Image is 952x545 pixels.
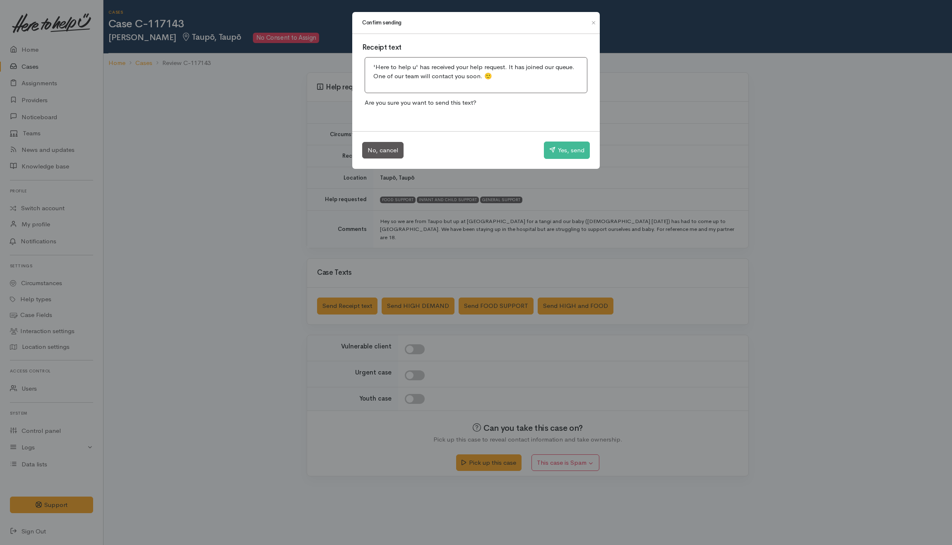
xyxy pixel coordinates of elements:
button: Yes, send [544,142,590,159]
h3: Receipt text [362,44,590,52]
button: Close [587,18,600,28]
p: 'Here to help u' has received your help request. It has joined our queue. One of our team will co... [373,62,579,81]
h1: Confirm sending [362,19,401,27]
button: No, cancel [362,142,404,159]
p: Are you sure you want to send this text? [362,96,590,110]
